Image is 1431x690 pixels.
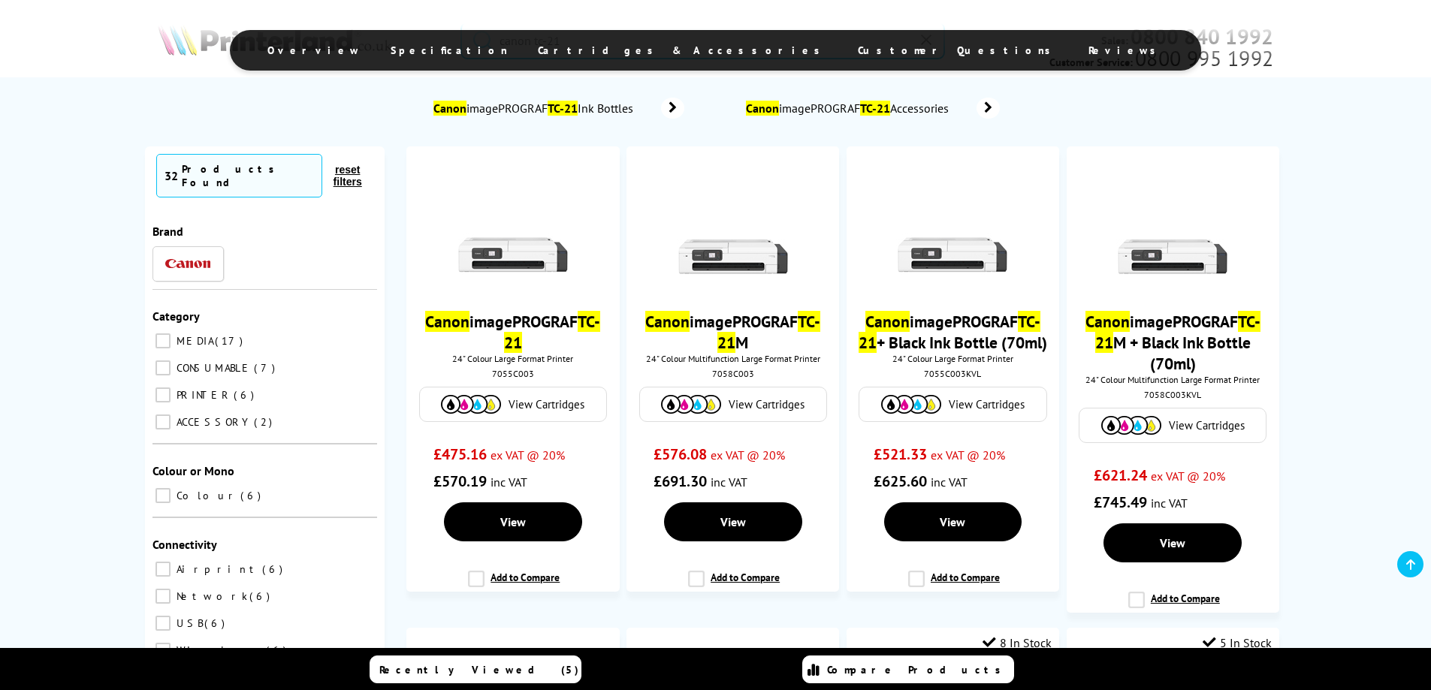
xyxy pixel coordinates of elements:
[267,44,361,57] span: Overview
[173,388,232,402] span: PRINTER
[1087,416,1258,435] a: View Cartridges
[414,353,611,364] span: 24" Colour Large Format Printer
[173,489,239,502] span: Colour
[802,655,1014,683] a: Compare Products
[677,173,789,285] img: canon-imageprograf-tc-21m-front-small.jpg
[173,334,213,348] span: MEDIA
[370,655,581,683] a: Recently Viewed (5)
[234,388,258,402] span: 6
[249,589,273,603] span: 6
[664,502,802,541] a: View
[152,309,200,324] span: Category
[155,333,171,348] input: MEDIA 17
[908,571,1000,599] label: Add to Compare
[468,571,560,599] label: Add to Compare
[661,395,721,414] img: Cartridges
[204,616,228,630] span: 6
[418,368,608,379] div: 7055C003
[645,311,690,332] mark: Canon
[931,475,968,490] span: inc VAT
[1169,418,1245,432] span: View Cartridges
[744,98,1000,119] a: CanonimagePROGRAFTC-21Accessories
[688,571,780,599] label: Add to Compare
[433,472,487,491] span: £570.19
[729,397,805,411] span: View Cartridges
[881,395,941,414] img: Cartridges
[155,589,171,604] input: Network 6
[1085,311,1130,332] mark: Canon
[165,168,178,183] span: 32
[173,589,248,603] span: Network
[931,447,1005,463] span: ex VAT @ 20%
[173,616,203,630] span: USB
[654,472,707,491] span: £691.30
[827,663,1009,676] span: Compare Products
[1116,173,1229,285] img: canon-imageprograf-tc-21m-front-small.jpg
[949,397,1025,411] span: View Cartridges
[874,472,927,491] span: £625.60
[152,224,183,239] span: Brand
[711,447,785,463] span: ex VAT @ 20%
[155,616,171,631] input: USB 6
[1101,416,1161,435] img: Cartridges
[182,162,314,189] div: Products Found
[441,395,501,414] img: Cartridges
[432,98,684,119] a: CanonimagePROGRAFTC-21Ink Bottles
[1151,469,1225,484] span: ex VAT @ 20%
[648,395,819,414] a: View Cartridges
[425,311,600,353] a: CanonimagePROGRAFTC-21
[1160,535,1185,550] span: View
[858,44,1058,57] span: Customer Questions
[1094,466,1147,485] span: £621.24
[155,488,171,503] input: Colour 6
[983,635,1052,650] div: 8 In Stock
[173,361,252,375] span: CONSUMABLE
[940,514,965,529] span: View
[645,311,820,353] a: CanonimagePROGRAFTC-21M
[152,537,217,552] span: Connectivity
[491,447,565,463] span: ex VAT @ 20%
[322,163,373,188] button: reset filters
[874,444,927,464] span: £521.33
[240,489,264,502] span: 6
[215,334,246,348] span: 17
[1094,493,1147,512] span: £745.49
[548,101,578,116] mark: TC-21
[717,311,820,353] mark: TC-21
[173,643,264,657] span: Wireless
[1085,311,1260,374] a: CanonimagePROGRAFTC-21M + Black Ink Bottle (70ml)
[254,415,276,429] span: 2
[444,502,582,541] a: View
[152,463,234,478] span: Colour or Mono
[433,444,487,464] span: £475.16
[155,360,171,375] input: CONSUMABLE 7
[165,259,210,269] img: Canon
[433,101,466,116] mark: Canon
[896,173,1009,285] img: canon-imageprograf-tc-21-front-small.jpg
[1088,44,1164,57] span: Reviews
[432,101,639,116] span: imagePROGRAF Ink Bottles
[1203,635,1272,650] div: 5 In Stock
[155,562,171,577] input: Airprint 6
[1151,496,1188,511] span: inc VAT
[254,361,279,375] span: 7
[538,44,828,57] span: Cartridges & Accessories
[509,397,584,411] span: View Cartridges
[1128,592,1220,620] label: Add to Compare
[155,414,171,429] input: ACCESSORY 2
[155,387,171,402] input: PRINTER 6
[491,475,527,490] span: inc VAT
[1078,389,1268,400] div: 7058C003KVL
[266,643,290,657] span: 6
[425,311,469,332] mark: Canon
[654,444,707,464] span: £576.08
[457,173,569,285] img: canon-imageprograf-tc-21-front-small.jpg
[884,502,1022,541] a: View
[500,514,526,529] span: View
[504,311,601,353] mark: TC-21
[859,311,1040,353] mark: TC-21
[427,395,599,414] a: View Cartridges
[173,562,261,576] span: Airprint
[262,562,286,576] span: 6
[634,353,832,364] span: 24" Colour Multifunction Large Format Printer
